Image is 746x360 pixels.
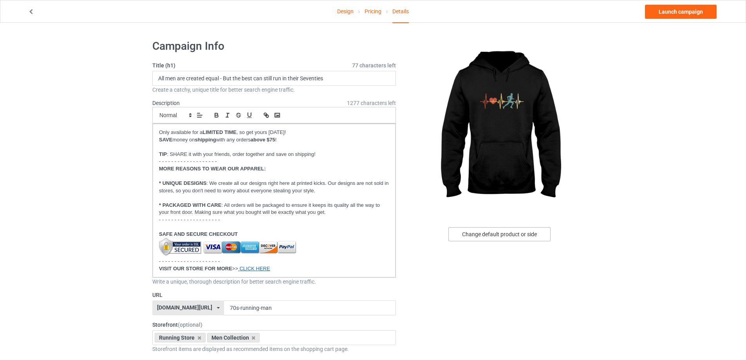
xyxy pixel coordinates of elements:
span: 77 characters left [352,62,396,69]
div: Storefront items are displayed as recommended items on the shopping cart page. [152,345,396,353]
strong: * UNIQUE DESIGNS [159,180,206,186]
div: Change default product or side [448,227,551,241]
a: Design [337,0,354,22]
strong: VISIT OUR STORE FOR MORE [159,266,232,271]
h1: Campaign Info [152,39,396,53]
div: Running Store [155,333,206,342]
strong: MORE REASONS TO WEAR OUR APPAREL: [159,166,266,172]
strong: shipping [195,137,216,143]
a: Launch campaign [645,5,717,19]
strong: LIMITED TIME [202,129,237,135]
p: money on with any orders ! [159,136,389,144]
a: Pricing [365,0,381,22]
p: : We create all our designs right here at printed kicks. Our designs are not sold in stores, so y... [159,180,389,194]
span: 1277 characters left [347,99,396,107]
p: Only available for a , so get yours [DATE]! [159,129,389,136]
div: Write a unique, thorough description for better search engine traffic. [152,278,396,286]
p: - - - - - - - - - - - - - - - - - - - [159,158,389,165]
label: Description [152,100,180,106]
img: ff-own-secure.png [159,238,296,256]
p: >> [159,265,389,273]
label: URL [152,291,396,299]
div: [DOMAIN_NAME][URL] [157,305,212,310]
a: CLICK HERE [240,266,270,271]
strong: TIP [159,151,167,157]
div: Create a catchy, unique title for better search engine traffic. [152,86,396,94]
label: Title (h1) [152,62,396,69]
strong: SAFE AND SECURE CHECKOUT [159,231,238,237]
p: : SHARE it with your friends, order together and save on shipping! [159,151,389,158]
div: Details [392,0,409,23]
strong: above $75 [251,137,275,143]
label: Storefront [152,321,396,329]
strong: SAVE [159,137,172,143]
p: : All orders will be packaged to ensure it keeps its quality all the way to your front door. Maki... [159,202,389,216]
p: - - - - - - - - - - - - - - - - - - - - [159,258,389,265]
span: (optional) [178,322,202,328]
strong: * PACKAGED WITH CARE [159,202,221,208]
div: Men Collection [207,333,260,342]
p: - - - - - - - - - - - - - - - - - - - - [159,216,389,224]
